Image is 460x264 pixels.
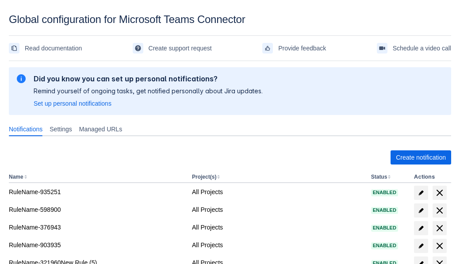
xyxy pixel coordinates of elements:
[371,174,387,180] button: Status
[434,241,445,251] span: delete
[192,174,216,180] button: Project(s)
[79,125,122,134] span: Managed URLs
[262,41,326,55] a: Provide feedback
[371,226,398,230] span: Enabled
[434,205,445,216] span: delete
[9,223,185,232] div: RuleName-376943
[418,242,425,249] span: edit
[149,41,212,55] span: Create support request
[9,41,82,55] a: Read documentation
[410,172,451,183] th: Actions
[9,125,42,134] span: Notifications
[9,205,185,214] div: RuleName-598900
[34,74,263,83] h2: Did you know you can set up personal notifications?
[371,190,398,195] span: Enabled
[371,208,398,213] span: Enabled
[25,41,82,55] span: Read documentation
[192,187,364,196] div: All Projects
[134,45,142,52] span: support
[50,125,72,134] span: Settings
[434,187,445,198] span: delete
[34,99,111,108] a: Set up personal notifications
[418,225,425,232] span: edit
[434,223,445,233] span: delete
[34,87,263,96] p: Remind yourself of ongoing tasks, get notified personally about Jira updates.
[192,205,364,214] div: All Projects
[133,41,212,55] a: Create support request
[391,150,451,165] button: Create notification
[278,41,326,55] span: Provide feedback
[16,73,27,84] span: information
[9,174,23,180] button: Name
[264,45,271,52] span: feedback
[192,223,364,232] div: All Projects
[379,45,386,52] span: videoCall
[418,189,425,196] span: edit
[9,187,185,196] div: RuleName-935251
[192,241,364,249] div: All Projects
[371,243,398,248] span: Enabled
[377,41,451,55] a: Schedule a video call
[418,207,425,214] span: edit
[396,150,446,165] span: Create notification
[11,45,18,52] span: documentation
[9,13,451,26] div: Global configuration for Microsoft Teams Connector
[393,41,451,55] span: Schedule a video call
[9,241,185,249] div: RuleName-903935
